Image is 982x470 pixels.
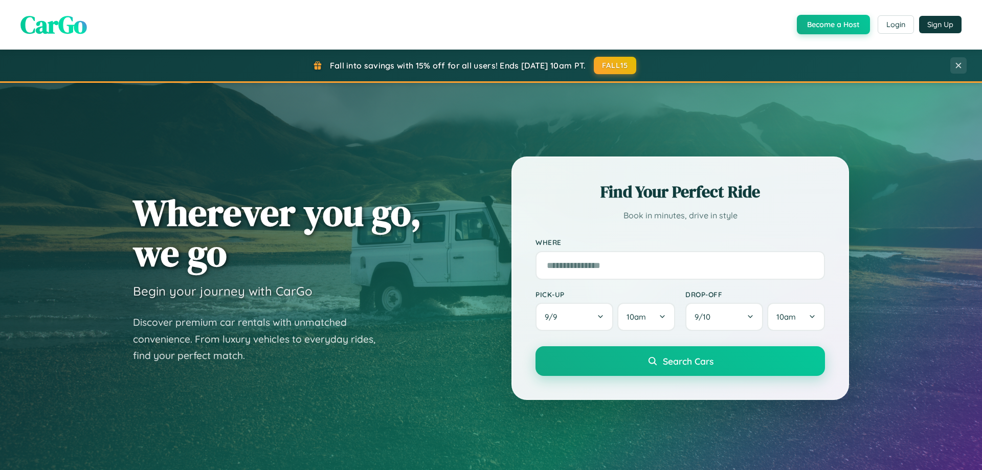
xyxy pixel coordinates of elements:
[617,303,675,331] button: 10am
[535,290,675,299] label: Pick-up
[133,283,313,299] h3: Begin your journey with CarGo
[797,15,870,34] button: Become a Host
[545,312,562,322] span: 9 / 9
[695,312,716,322] span: 9 / 10
[330,60,586,71] span: Fall into savings with 15% off for all users! Ends [DATE] 10am PT.
[685,303,763,331] button: 9/10
[133,192,421,273] h1: Wherever you go, we go
[685,290,825,299] label: Drop-off
[20,8,87,41] span: CarGo
[776,312,796,322] span: 10am
[535,238,825,247] label: Where
[535,208,825,223] p: Book in minutes, drive in style
[919,16,962,33] button: Sign Up
[627,312,646,322] span: 10am
[535,346,825,376] button: Search Cars
[878,15,914,34] button: Login
[663,355,713,367] span: Search Cars
[535,303,613,331] button: 9/9
[133,314,389,364] p: Discover premium car rentals with unmatched convenience. From luxury vehicles to everyday rides, ...
[767,303,825,331] button: 10am
[535,181,825,203] h2: Find Your Perfect Ride
[594,57,637,74] button: FALL15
